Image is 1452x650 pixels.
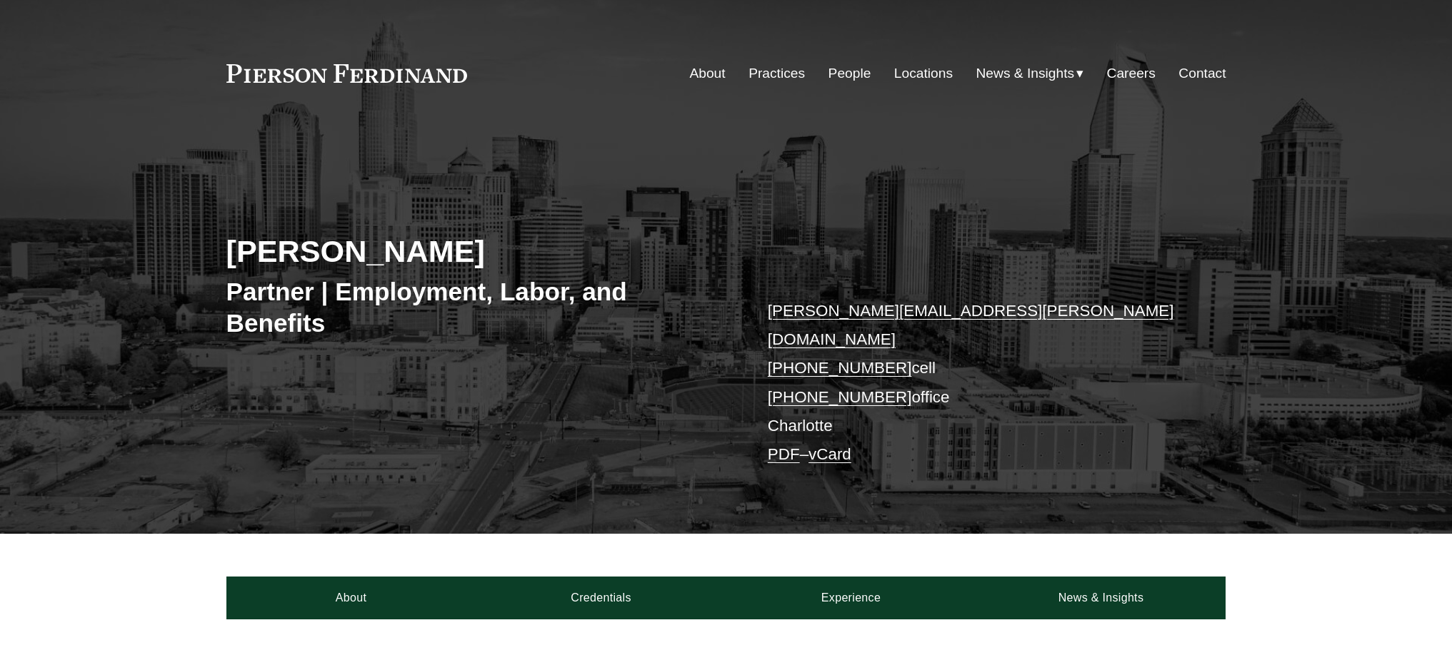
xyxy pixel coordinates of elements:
[226,276,726,338] h3: Partner | Employment, Labor, and Benefits
[226,577,476,619] a: About
[1107,60,1156,87] a: Careers
[976,60,1084,87] a: folder dropdown
[748,60,805,87] a: Practices
[828,60,871,87] a: People
[768,297,1184,469] p: cell office Charlotte –
[768,302,1174,348] a: [PERSON_NAME][EMAIL_ADDRESS][PERSON_NAME][DOMAIN_NAME]
[894,60,953,87] a: Locations
[976,61,1075,86] span: News & Insights
[1178,60,1226,87] a: Contact
[689,60,725,87] a: About
[226,233,726,270] h2: [PERSON_NAME]
[976,577,1226,619] a: News & Insights
[768,445,800,463] a: PDF
[476,577,726,619] a: Credentials
[768,359,912,377] a: [PHONE_NUMBER]
[768,388,912,406] a: [PHONE_NUMBER]
[808,445,851,463] a: vCard
[726,577,976,619] a: Experience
